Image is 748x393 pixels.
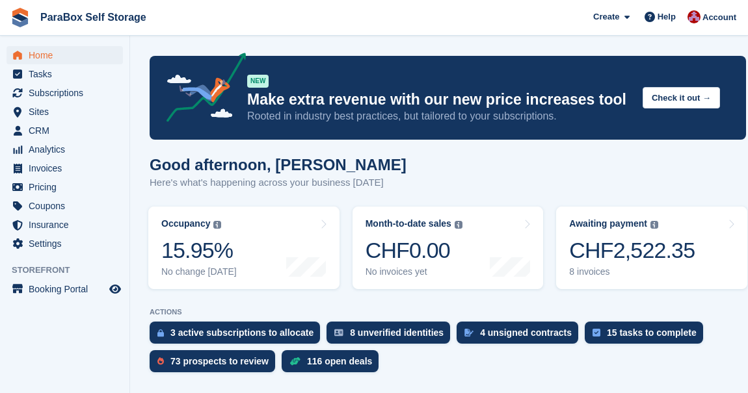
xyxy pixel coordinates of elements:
[150,308,746,316] p: ACTIONS
[7,46,123,64] a: menu
[29,216,107,234] span: Insurance
[7,159,123,177] a: menu
[7,103,123,121] a: menu
[7,178,123,196] a: menu
[161,218,210,229] div: Occupancy
[107,281,123,297] a: Preview store
[29,197,107,215] span: Coupons
[155,53,247,127] img: price-adjustments-announcement-icon-8257ccfd72463d97f412b2fc003d46551f7dbcb40ab6d574587a9cd5c0d94...
[213,221,221,229] img: icon-info-grey-7440780725fd019a000dd9b08b2336e03edf1995a4989e88bcd33f0948082b44.svg
[10,8,30,27] img: stora-icon-8386f47178a22dfd0bd8f6a31ec36ba5ce8667c1dd55bd0f319d3a0aa187defe.svg
[350,327,444,338] div: 8 unverified identities
[688,10,701,23] img: Yan Grandjean
[29,159,107,177] span: Invoices
[29,65,107,83] span: Tasks
[569,237,695,264] div: CHF2,522.35
[150,156,407,173] h1: Good afternoon, [PERSON_NAME]
[702,11,736,24] span: Account
[29,46,107,64] span: Home
[289,357,301,366] img: deal-1b604bf984904fb50ccaf53a9ad4b4a5d6e5aea283cecdc64d6e3604feb123c2.svg
[247,90,632,109] p: Make extra revenue with our new price increases tool
[157,329,164,337] img: active_subscription_to_allocate_icon-d502201f5373d7db506a760aba3b589e785aa758c864c3986d89f69b8ff3...
[7,140,123,158] a: menu
[29,84,107,102] span: Subscriptions
[29,121,107,140] span: CRM
[247,75,269,88] div: NEW
[150,322,327,350] a: 3 active subscriptions to allocate
[29,280,107,298] span: Booking Portal
[247,109,632,123] p: Rooted in industry best practices, but tailored to your subscriptions.
[593,329,600,336] img: task-75834270c22a3079a89374b754ae025e5fb1db73e45f91037f5363f120a921f8.svg
[29,178,107,196] span: Pricing
[658,10,676,23] span: Help
[366,266,462,277] div: No invoices yet
[353,207,544,289] a: Month-to-date sales CHF0.00 No invoices yet
[282,350,385,379] a: 116 open deals
[12,264,129,277] span: Storefront
[455,221,462,229] img: icon-info-grey-7440780725fd019a000dd9b08b2336e03edf1995a4989e88bcd33f0948082b44.svg
[161,237,237,264] div: 15.95%
[148,207,340,289] a: Occupancy 15.95% No change [DATE]
[307,356,372,366] div: 116 open deals
[607,327,697,338] div: 15 tasks to complete
[29,235,107,253] span: Settings
[7,65,123,83] a: menu
[7,216,123,234] a: menu
[170,356,269,366] div: 73 prospects to review
[7,84,123,102] a: menu
[556,207,747,289] a: Awaiting payment CHF2,522.35 8 invoices
[170,327,314,338] div: 3 active subscriptions to allocate
[593,10,619,23] span: Create
[7,121,123,140] a: menu
[366,218,451,229] div: Month-to-date sales
[157,357,164,365] img: prospect-51fa495bee0391a8d652442698ab0144808aea92771e9ea1ae160a38d050c398.svg
[29,140,107,158] span: Analytics
[35,6,152,28] a: ParaBox Self Storage
[150,350,282,379] a: 73 prospects to review
[457,322,585,350] a: 4 unsigned contracts
[650,221,658,229] img: icon-info-grey-7440780725fd019a000dd9b08b2336e03edf1995a4989e88bcd33f0948082b44.svg
[366,237,462,264] div: CHF0.00
[569,266,695,277] div: 8 invoices
[161,266,237,277] div: No change [DATE]
[585,322,710,350] a: 15 tasks to complete
[569,218,647,229] div: Awaiting payment
[150,175,407,190] p: Here's what's happening across your business [DATE]
[7,197,123,215] a: menu
[7,280,123,298] a: menu
[7,235,123,253] a: menu
[327,322,457,350] a: 8 unverified identities
[334,329,343,336] img: verify_identity-adf6edd0f0f0b5bbfe63781bf79b02c33cf7c696d77639b501bdc392416b5a36.svg
[29,103,107,121] span: Sites
[464,329,474,336] img: contract_signature_icon-13c848040528278c33f63329250d36e43548de30e8caae1d1a13099fd9432cc5.svg
[480,327,572,338] div: 4 unsigned contracts
[643,87,720,108] button: Check it out →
